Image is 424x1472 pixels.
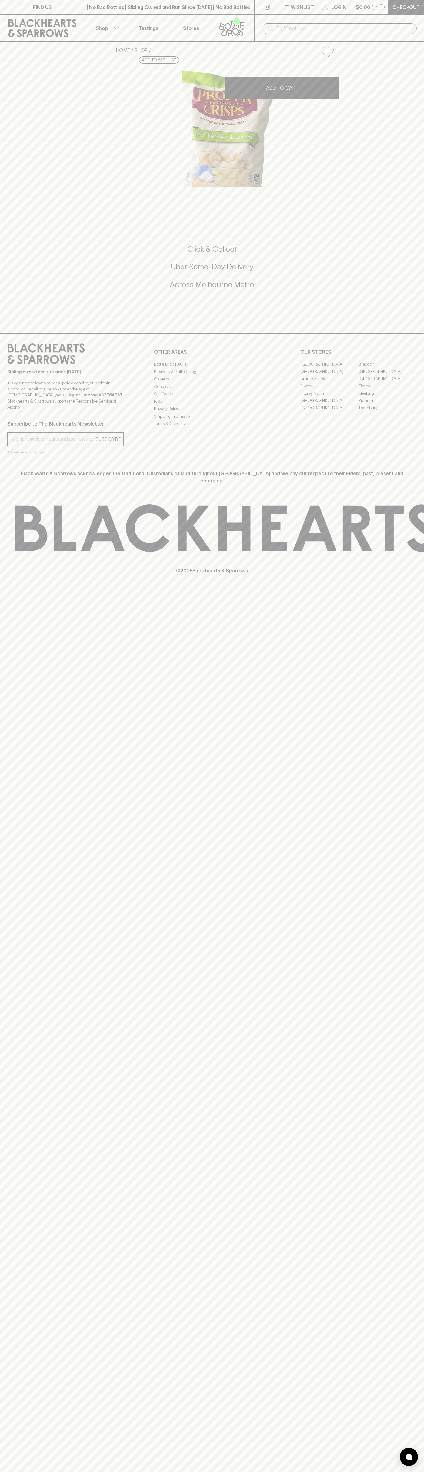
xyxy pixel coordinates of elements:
h5: Uber Same-Day Delivery [7,262,417,272]
strong: Liquor License #32064953 [66,393,122,397]
input: e.g. jane@blackheartsandsparrows.com.au [12,434,93,444]
p: FIND US [33,4,52,11]
a: Terms & Conditions [154,420,270,427]
img: 76744.png [111,62,339,187]
p: It is against the law to sell or supply alcohol to, or to obtain alcohol on behalf of a person un... [7,380,124,410]
a: FAQ's [154,398,270,405]
p: Login [331,4,346,11]
p: Stores [183,25,199,32]
button: Add to wishlist [139,56,179,64]
div: Call to action block [7,220,417,321]
p: Sibling owned and run since [DATE] [7,369,124,375]
button: ADD TO CART [225,77,339,99]
p: Blackhearts & Sparrows acknowledges the traditional Custodians of land throughout [GEOGRAPHIC_DAT... [12,470,412,484]
button: Add to wishlist [319,44,336,60]
a: [GEOGRAPHIC_DATA] [359,368,417,375]
a: Prahran [359,397,417,404]
a: Contact Us [154,383,270,390]
a: Careers [154,376,270,383]
p: Subscribe to The Blackhearts Newsletter [7,420,124,427]
a: Fitzroy North [300,390,359,397]
a: [GEOGRAPHIC_DATA] [300,368,359,375]
a: Bottle Drop FAQ's [154,361,270,368]
a: Elwood [300,382,359,390]
button: Shop [85,15,128,41]
a: Shipping Information [154,413,270,420]
a: Brunswick West [300,375,359,382]
h5: Across Melbourne Metro [7,280,417,290]
a: [GEOGRAPHIC_DATA] [359,375,417,382]
p: Checkout [392,4,420,11]
p: Wishlist [291,4,314,11]
p: OUR STORES [300,348,417,356]
p: Tastings [139,25,158,32]
input: Try "Pinot noir" [276,24,412,33]
a: Tastings [127,15,170,41]
a: Gift Cards [154,390,270,398]
p: SUBSCRIBE [95,436,121,443]
p: We will never spam you [7,449,124,455]
p: 0 [380,5,383,9]
p: Shop [96,25,108,32]
a: [GEOGRAPHIC_DATA] [300,404,359,411]
a: [GEOGRAPHIC_DATA] [300,397,359,404]
a: Braddon [359,360,417,368]
p: ADD TO CART [266,84,299,91]
a: Geelong [359,390,417,397]
a: HOME [116,48,130,53]
button: SUBSCRIBE [93,433,123,446]
a: Fitzroy [359,382,417,390]
a: Thornbury [359,404,417,411]
a: Business & Bulk Gifting [154,368,270,375]
p: OTHER AREAS [154,348,270,356]
img: bubble-icon [406,1454,412,1460]
a: Stores [170,15,212,41]
h5: Click & Collect [7,244,417,254]
a: Privacy Policy [154,405,270,413]
a: SHOP [135,48,148,53]
a: [GEOGRAPHIC_DATA] [300,360,359,368]
p: $0.00 [356,4,370,11]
